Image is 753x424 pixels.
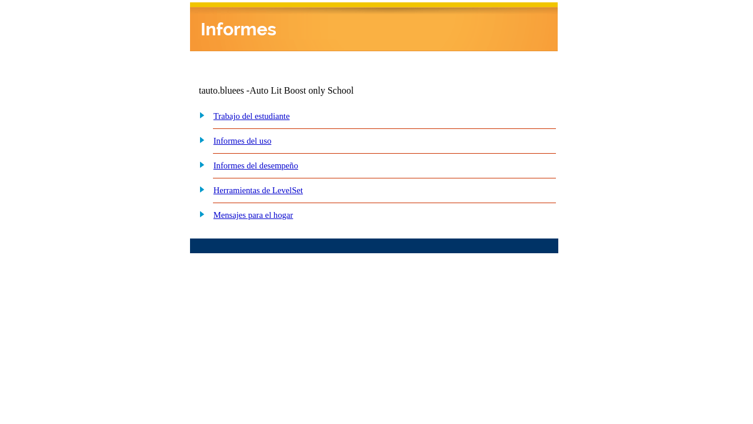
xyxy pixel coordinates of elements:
img: plus.gif [193,110,205,120]
a: Mensajes para el hogar [214,210,294,220]
nobr: Auto Lit Boost only School [249,85,354,95]
a: Herramientas de LevelSet [214,185,303,195]
a: Informes del desempeño [214,161,298,170]
img: header [190,2,558,51]
img: plus.gif [193,159,205,170]
a: Trabajo del estudiante [214,111,290,121]
td: tauto.bluees - [199,85,415,96]
img: plus.gif [193,208,205,219]
img: plus.gif [193,134,205,145]
a: Informes del uso [214,136,272,145]
img: plus.gif [193,184,205,194]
